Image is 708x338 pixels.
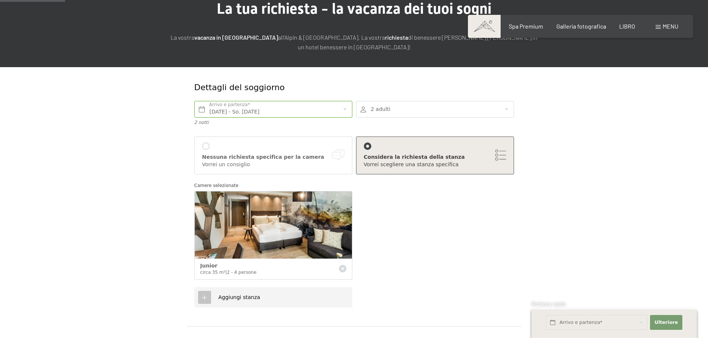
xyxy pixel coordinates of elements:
[650,315,682,330] button: Ulteriore
[200,263,217,269] font: Junior
[364,154,465,160] font: Considera la richiesta della stanza
[194,120,209,125] font: 2 notti
[194,183,239,188] font: Camere selezionate
[509,23,543,30] a: Spa Premium
[225,270,227,275] font: |
[531,301,566,307] font: Richiesta rapida
[227,270,257,275] font: 2 - 4 persone
[194,83,285,92] font: Dettagli del soggiorno
[619,23,635,30] a: LIBRO
[195,191,352,259] img: Junior
[385,34,408,41] font: richiesta
[171,34,194,41] font: La vostra
[194,34,278,41] font: vacanza in [GEOGRAPHIC_DATA]
[200,270,226,275] font: circa 35 m²
[219,294,260,300] font: Aggiungi stanza
[663,23,678,30] font: menu
[364,161,459,167] font: Vorrei scegliere una stanza specifica
[278,34,385,41] font: all'Alpin & [GEOGRAPHIC_DATA]. La vostra
[556,23,606,30] a: Galleria fotografica
[298,34,538,50] font: di benessere [PERSON_NAME] [PERSON_NAME] in un hotel benessere in [GEOGRAPHIC_DATA]!
[202,154,324,160] font: Nessuna richiesta specifica per la camera
[654,319,678,325] font: Ulteriore
[202,161,250,167] font: Vorrei un consiglio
